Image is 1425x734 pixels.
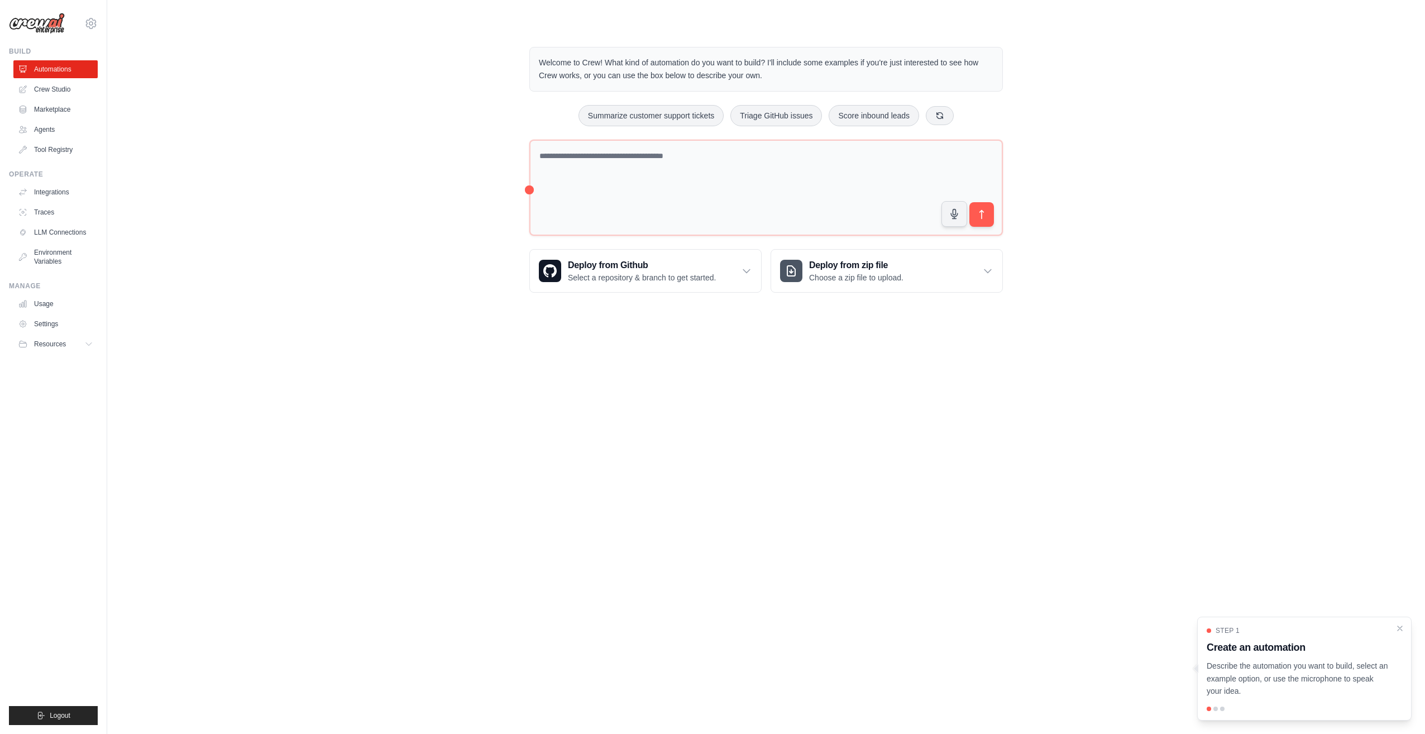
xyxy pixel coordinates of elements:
[809,272,903,283] p: Choose a zip file to upload.
[1207,660,1389,698] p: Describe the automation you want to build, select an example option, or use the microphone to spe...
[539,56,993,82] p: Welcome to Crew! What kind of automation do you want to build? I'll include some examples if you'...
[9,282,98,290] div: Manage
[13,60,98,78] a: Automations
[13,315,98,333] a: Settings
[9,13,65,34] img: Logo
[13,121,98,139] a: Agents
[13,183,98,201] a: Integrations
[13,80,98,98] a: Crew Studio
[9,47,98,56] div: Build
[1395,624,1404,633] button: Close walkthrough
[578,105,724,126] button: Summarize customer support tickets
[50,711,70,720] span: Logout
[1216,626,1240,635] span: Step 1
[13,244,98,270] a: Environment Variables
[13,223,98,241] a: LLM Connections
[13,141,98,159] a: Tool Registry
[13,203,98,221] a: Traces
[13,295,98,313] a: Usage
[809,259,903,272] h3: Deploy from zip file
[568,259,716,272] h3: Deploy from Github
[13,335,98,353] button: Resources
[568,272,716,283] p: Select a repository & branch to get started.
[730,105,822,126] button: Triage GitHub issues
[13,101,98,118] a: Marketplace
[9,170,98,179] div: Operate
[1207,640,1389,655] h3: Create an automation
[9,706,98,725] button: Logout
[829,105,919,126] button: Score inbound leads
[34,340,66,349] span: Resources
